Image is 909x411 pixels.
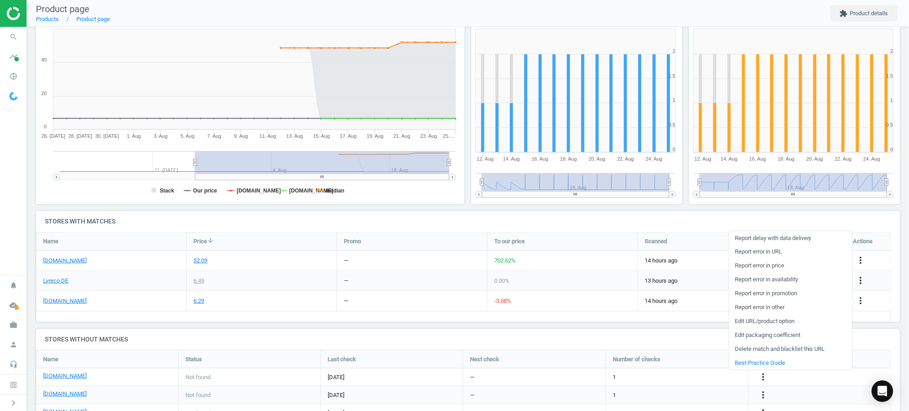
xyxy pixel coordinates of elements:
i: more_vert [758,389,768,400]
tspan: median [325,188,344,194]
tspan: 30. [DATE] [95,133,119,139]
tspan: 3. Aug [154,133,167,139]
text: 1.5 [669,73,676,79]
tspan: 11. Aug [259,133,276,139]
span: [DATE] [328,373,456,381]
div: 6.49 [193,277,204,285]
img: wGWNvw8QSZomAAAAABJRU5ErkJggg== [9,92,18,101]
i: cloud_done [5,297,22,314]
span: 0.00 % [494,277,509,284]
text: 0 [891,147,893,152]
text: 0.5 [669,122,676,127]
span: Number of checks [613,355,660,363]
span: Not found [185,373,211,381]
tspan: 25.… [443,133,455,139]
tspan: 20. Aug [589,156,606,162]
span: Name [43,237,58,245]
button: more_vert [758,372,768,383]
span: Not found [185,391,211,399]
i: arrow_downward [207,237,214,244]
text: 0.5 [887,122,893,127]
i: timeline [5,48,22,65]
text: 0 [673,147,676,152]
button: more_vert [856,295,866,307]
span: Actions [853,237,873,245]
span: — [470,373,474,381]
tspan: 21. Aug [394,133,410,139]
text: 2 [891,48,893,54]
tspan: 24. Aug [646,156,663,162]
span: To our price [494,237,525,245]
tspan: 13. Aug [286,133,303,139]
span: 702.62 % [494,257,516,264]
i: more_vert [856,295,866,306]
div: 52.09 [193,257,207,265]
a: Delete match and blacklist this URL [729,342,852,356]
tspan: 24. Aug [864,156,880,162]
a: Best Practice Guide [729,356,852,370]
span: 1 [613,373,616,381]
tspan: 12. Aug [694,156,711,162]
i: pie_chart_outlined [5,68,22,85]
tspan: 5. Aug [180,133,194,139]
i: person [5,336,22,353]
tspan: 20. Aug [807,156,823,162]
i: more_vert [758,372,768,382]
a: Report error in other [729,301,852,315]
tspan: 16. Aug [531,156,548,162]
tspan: 9. Aug [234,133,248,139]
span: — [470,391,474,399]
button: extensionProduct details [830,5,898,22]
h4: Stores with matches [36,211,900,232]
div: Open Intercom Messenger [872,380,893,402]
i: work [5,316,22,333]
a: [DOMAIN_NAME] [43,297,87,305]
i: headset_mic [5,356,22,373]
a: Report error in price [729,259,852,273]
i: extension [840,9,848,17]
a: [DOMAIN_NAME] [43,390,87,398]
span: Name [43,355,58,363]
tspan: 23. Aug [421,133,437,139]
text: 40 [41,57,47,62]
a: Report error in availability [729,273,852,287]
tspan: 18. Aug [560,156,577,162]
tspan: 14. Aug [721,156,738,162]
text: 1 [891,97,893,103]
i: chevron_right [8,398,19,408]
tspan: 12. Aug [477,156,493,162]
a: Products [36,16,59,22]
button: more_vert [856,275,866,287]
i: notifications [5,277,22,294]
a: Report error in promotion [729,287,852,301]
span: 14 hours ago [645,297,781,305]
span: Promo [344,237,361,245]
tspan: 28. [DATE] [68,133,92,139]
span: -3.08 % [494,297,511,304]
a: Lyreco DE [43,277,68,285]
span: Price [193,237,207,245]
tspan: Stack [160,188,174,194]
button: chevron_right [2,397,25,409]
i: more_vert [856,275,866,286]
a: Report error in URL [729,245,852,259]
span: 14 hours ago [645,257,781,265]
text: 1 [673,97,676,103]
button: more_vert [856,255,866,267]
tspan: [DOMAIN_NAME] [237,188,281,194]
tspan: 22. Aug [617,156,634,162]
img: ajHJNr6hYgQAAAAASUVORK5CYII= [7,7,70,20]
tspan: 14. Aug [503,156,520,162]
tspan: 15. Aug [313,133,330,139]
tspan: 1. Aug [127,133,141,139]
tspan: [DOMAIN_NAME] [289,188,334,194]
span: Scanned [645,237,667,245]
span: [DATE] [328,391,456,399]
tspan: 7. Aug [207,133,221,139]
tspan: 26. [DATE] [42,133,66,139]
text: 2 [673,48,676,54]
a: Edit packaging coefficient [729,328,852,342]
i: search [5,28,22,45]
h4: Stores without matches [36,329,900,350]
span: Product page [36,4,89,14]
